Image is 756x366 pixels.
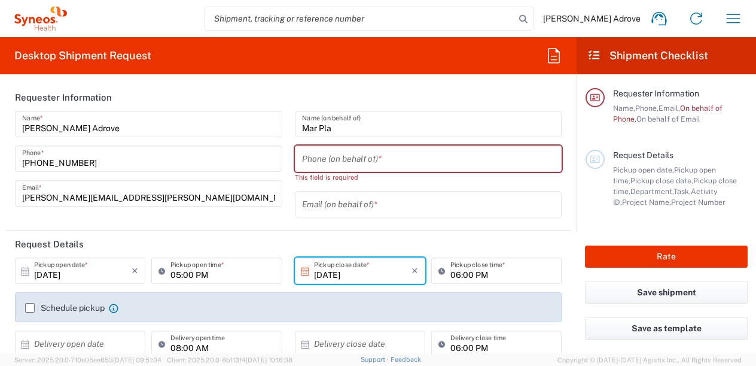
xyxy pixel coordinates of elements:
[15,92,112,104] h2: Requester Information
[673,187,691,196] span: Task,
[630,187,673,196] span: Department,
[543,13,641,24] span: [PERSON_NAME] Adrove
[585,246,748,268] button: Rate
[587,49,708,63] h2: Shipment Checklist
[14,356,161,364] span: Server: 2025.20.0-710e05ee653
[113,356,161,364] span: [DATE] 09:51:04
[622,198,671,207] span: Project Name,
[585,282,748,304] button: Save shipment
[246,356,292,364] span: [DATE] 10:16:38
[585,317,748,340] button: Save as template
[671,198,725,207] span: Project Number
[613,104,635,113] span: Name,
[630,176,693,185] span: Pickup close date,
[391,356,421,363] a: Feedback
[411,261,418,280] i: ×
[295,172,562,183] div: This field is required
[659,104,680,113] span: Email,
[14,49,151,63] h2: Desktop Shipment Request
[613,165,674,174] span: Pickup open date,
[613,89,699,98] span: Requester Information
[25,303,105,313] label: Schedule pickup
[635,104,659,113] span: Phone,
[15,238,84,250] h2: Request Details
[557,355,742,365] span: Copyright © [DATE]-[DATE] Agistix Inc., All Rights Reserved
[361,356,391,363] a: Support
[167,356,292,364] span: Client: 2025.20.0-8b113f4
[132,261,138,280] i: ×
[205,7,515,30] input: Shipment, tracking or reference number
[613,150,673,160] span: Request Details
[636,114,700,123] span: On behalf of Email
